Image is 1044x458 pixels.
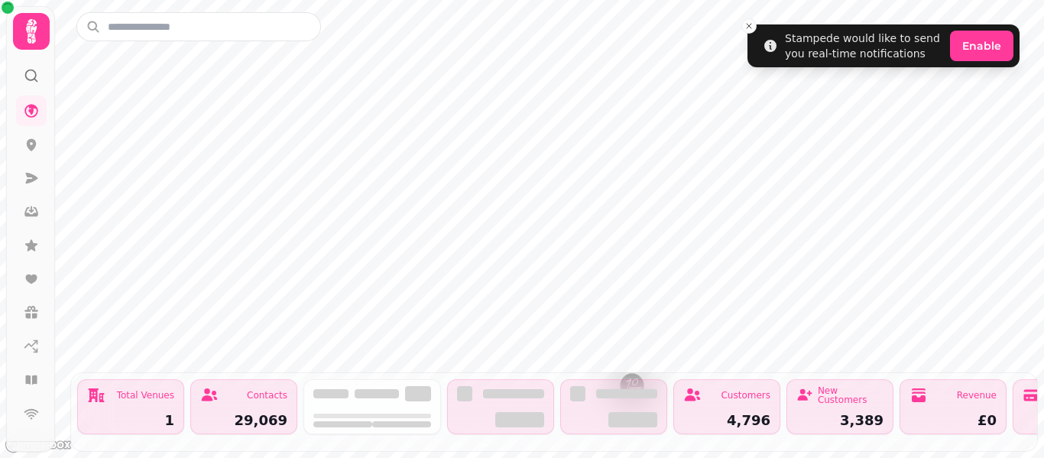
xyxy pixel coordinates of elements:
[200,414,287,427] div: 29,069
[909,414,997,427] div: £0
[957,391,997,400] div: Revenue
[5,436,72,453] a: Mapbox logo
[785,31,944,61] div: Stampede would like to send you real-time notifications
[87,414,174,427] div: 1
[683,414,770,427] div: 4,796
[117,391,174,400] div: Total Venues
[721,391,770,400] div: Customers
[247,391,287,400] div: Contacts
[796,414,884,427] div: 3,389
[818,386,884,404] div: New Customers
[741,18,757,34] button: Close toast
[950,31,1013,61] button: Enable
